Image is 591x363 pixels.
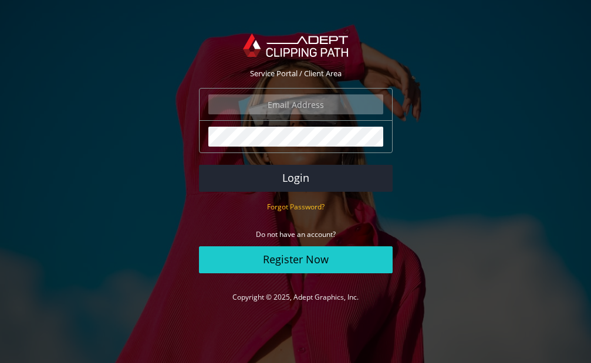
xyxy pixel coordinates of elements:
[250,68,342,79] span: Service Portal / Client Area
[232,292,359,302] a: Copyright © 2025, Adept Graphics, Inc.
[267,202,325,212] small: Forgot Password?
[199,246,393,273] a: Register Now
[208,94,383,114] input: Email Address
[267,201,325,212] a: Forgot Password?
[256,229,336,239] small: Do not have an account?
[199,165,393,192] button: Login
[243,33,348,57] img: Adept Graphics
